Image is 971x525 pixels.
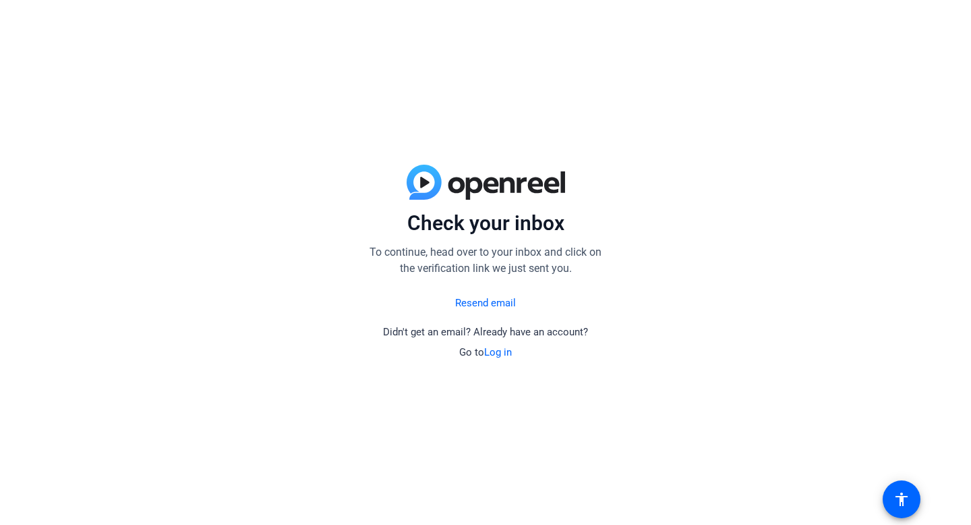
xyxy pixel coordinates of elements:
img: blue-gradient.svg [407,165,565,200]
mat-icon: accessibility [893,491,910,507]
a: Resend email [455,296,516,311]
p: To continue, head over to your inbox and click on the verification link we just sent you. [364,244,607,277]
a: Log in [484,346,512,358]
p: Check your inbox [364,211,607,236]
span: Didn't get an email? Already have an account? [383,326,588,338]
span: Go to [459,346,512,358]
